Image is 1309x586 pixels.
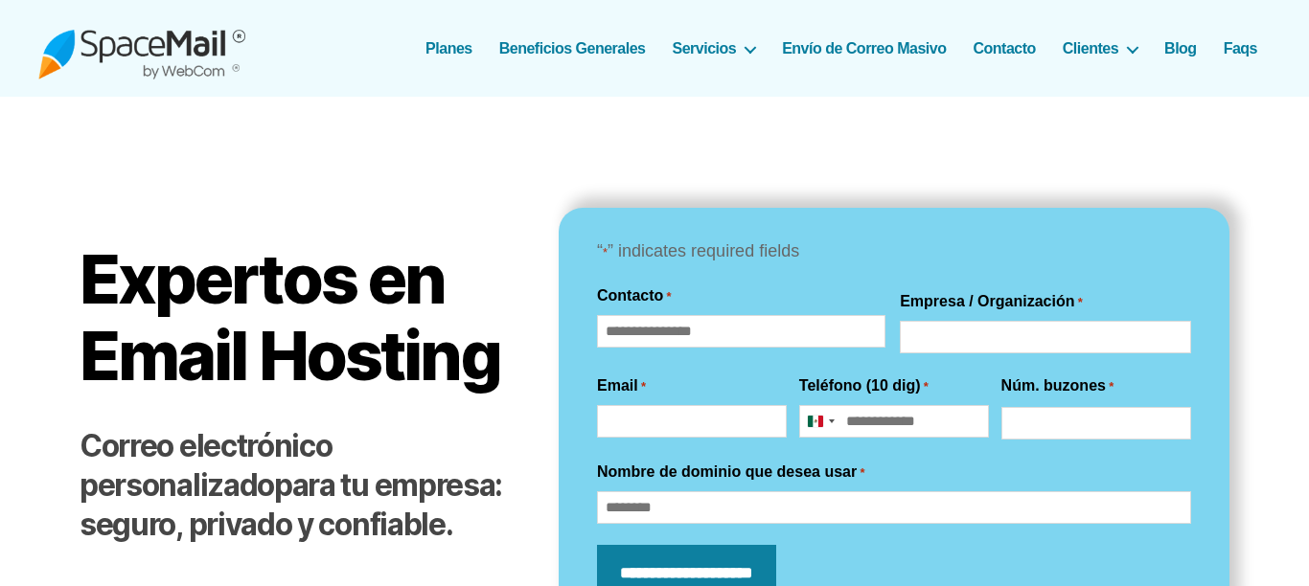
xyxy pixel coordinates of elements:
[1224,39,1257,57] a: Faqs
[799,374,929,397] label: Teléfono (10 dig)
[673,39,756,57] a: Servicios
[973,39,1035,57] a: Contacto
[80,427,520,545] h2: para tu empresa: seguro, privado y confiable.
[436,39,1271,57] nav: Horizontal
[1164,39,1197,57] a: Blog
[597,461,864,484] label: Nombre de dominio que desea usar
[80,427,332,504] strong: Correo electrónico personalizado
[1063,39,1137,57] a: Clientes
[900,290,1083,313] label: Empresa / Organización
[80,241,520,394] h1: Expertos en Email Hosting
[1001,374,1114,397] label: Núm. buzones
[597,374,646,397] label: Email
[597,284,672,307] legend: Contacto
[38,17,245,79] img: Spacemail
[800,406,840,437] button: Selected country
[499,39,646,57] a: Beneficios Generales
[597,237,1191,267] p: “ ” indicates required fields
[782,39,946,57] a: Envío de Correo Masivo
[425,39,472,57] a: Planes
